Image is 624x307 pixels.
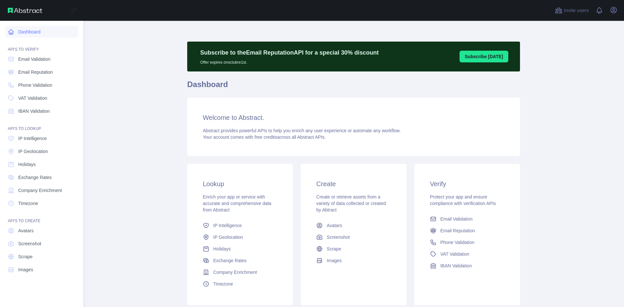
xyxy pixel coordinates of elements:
[327,222,342,229] span: Avatars
[200,220,280,231] a: IP Intelligence
[5,264,78,275] a: Images
[18,95,47,101] span: VAT Validation
[213,269,257,275] span: Company Enrichment
[5,238,78,249] a: Screenshot
[5,159,78,170] a: Holidays
[440,227,475,234] span: Email Reputation
[18,174,52,181] span: Exchange Rates
[18,266,33,273] span: Images
[5,105,78,117] a: IBAN Validation
[213,234,243,240] span: IP Geolocation
[427,260,507,272] a: IBAN Validation
[18,108,50,114] span: IBAN Validation
[5,26,78,38] a: Dashboard
[5,172,78,183] a: Exchange Rates
[427,213,507,225] a: Email Validation
[18,69,53,75] span: Email Reputation
[314,231,393,243] a: Screenshot
[18,187,62,194] span: Company Enrichment
[254,134,277,140] span: free credits
[5,133,78,144] a: IP Intelligence
[327,234,350,240] span: Screenshot
[5,79,78,91] a: Phone Validation
[203,134,326,140] span: Your account comes with across all Abstract APIs.
[203,128,401,133] span: Abstract provides powerful APIs to help you enrich any user experience or automate any workflow.
[5,92,78,104] a: VAT Validation
[18,56,50,62] span: Email Validation
[213,257,247,264] span: Exchange Rates
[5,53,78,65] a: Email Validation
[213,222,242,229] span: IP Intelligence
[5,185,78,196] a: Company Enrichment
[440,216,473,222] span: Email Validation
[18,82,52,88] span: Phone Validation
[427,248,507,260] a: VAT Validation
[200,278,280,290] a: Timezone
[18,161,36,168] span: Holidays
[5,211,78,224] div: API'S TO CREATE
[314,220,393,231] a: Avatars
[200,255,280,266] a: Exchange Rates
[327,257,342,264] span: Images
[327,246,341,252] span: Scrape
[203,194,271,212] span: Enrich your app or service with accurate and comprehensive data from Abstract
[203,113,504,122] h3: Welcome to Abstract.
[18,200,38,207] span: Timezone
[200,231,280,243] a: IP Geolocation
[200,266,280,278] a: Company Enrichment
[200,243,280,255] a: Holidays
[18,227,33,234] span: Avatars
[440,262,472,269] span: IBAN Validation
[427,237,507,248] a: Phone Validation
[440,239,474,246] span: Phone Validation
[316,194,386,212] span: Create or retrieve assets from a variety of data collected or created by Abtract
[18,135,47,142] span: IP Intelligence
[440,251,469,257] span: VAT Validation
[5,118,78,131] div: API'S TO LOOKUP
[18,253,32,260] span: Scrape
[430,179,504,188] h3: Verify
[203,179,277,188] h3: Lookup
[5,225,78,237] a: Avatars
[5,39,78,52] div: API'S TO VERIFY
[314,243,393,255] a: Scrape
[213,281,233,287] span: Timezone
[5,198,78,209] a: Timezone
[213,246,231,252] span: Holidays
[427,225,507,237] a: Email Reputation
[18,240,41,247] span: Screenshot
[5,251,78,262] a: Scrape
[187,79,520,95] h1: Dashboard
[5,146,78,157] a: IP Geolocation
[316,179,391,188] h3: Create
[5,66,78,78] a: Email Reputation
[553,5,590,16] button: Invite users
[564,7,589,14] span: Invite users
[8,8,42,13] img: Abstract API
[314,255,393,266] a: Images
[430,194,496,206] span: Protect your app and ensure compliance with verification APIs
[200,57,379,65] p: Offer expires on octubre 1st.
[200,48,379,57] p: Subscribe to the Email Reputation API for a special 30 % discount
[18,148,48,155] span: IP Geolocation
[460,51,508,62] button: Subscribe [DATE]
